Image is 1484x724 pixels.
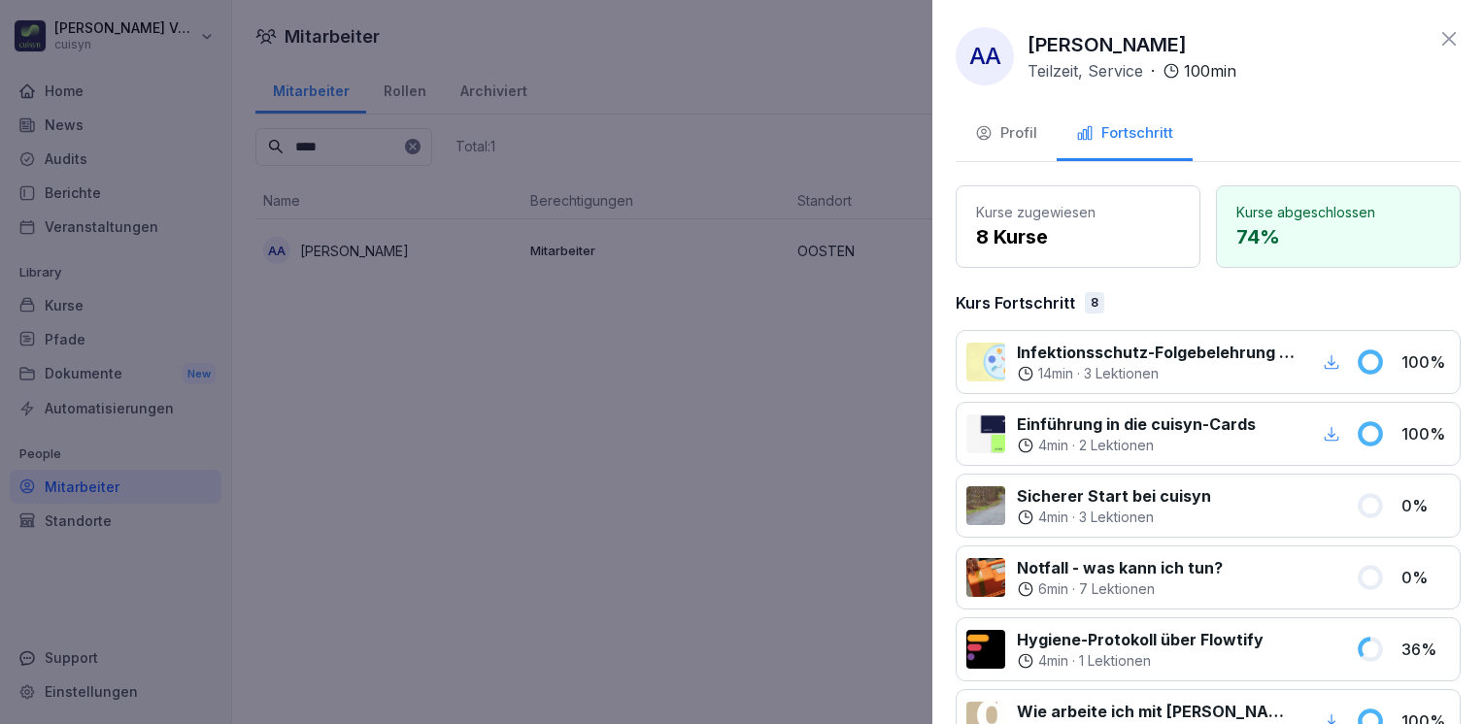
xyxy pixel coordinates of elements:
div: Profil [975,122,1037,145]
div: 8 [1085,292,1104,313]
p: Sicherer Start bei cuisyn [1017,484,1211,508]
p: Kurse zugewiesen [976,202,1180,222]
p: 0 % [1401,494,1450,517]
p: Infektionsschutz-Folgebelehrung (nach §43 IfSG) [1017,341,1296,364]
p: Notfall - was kann ich tun? [1017,556,1223,579]
div: Fortschritt [1076,122,1173,145]
button: Profil [956,109,1057,161]
p: 4 min [1038,436,1068,455]
p: Wie arbeite ich mit [PERSON_NAME]? [1017,700,1296,723]
p: 100 % [1401,422,1450,445]
div: AA [956,27,1014,85]
p: Einführung in die cuisyn-Cards [1017,412,1256,436]
p: Teilzeit, Service [1028,59,1143,82]
p: 4 min [1038,651,1068,671]
p: 3 Lektionen [1079,508,1154,527]
p: 100 % [1401,350,1450,374]
p: 36 % [1401,638,1450,661]
button: Fortschritt [1057,109,1193,161]
div: · [1017,436,1256,455]
p: 100 min [1184,59,1236,82]
p: 6 min [1038,579,1068,599]
div: · [1017,508,1211,527]
p: 14 min [1038,364,1073,383]
p: 7 Lektionen [1079,579,1155,599]
p: 3 Lektionen [1084,364,1159,383]
p: Kurs Fortschritt [956,291,1075,314]
p: Kurse abgeschlossen [1236,202,1440,222]
p: Hygiene-Protokoll über Flowtify [1017,628,1264,651]
p: 2 Lektionen [1079,436,1154,455]
div: · [1028,59,1236,82]
div: · [1017,364,1296,383]
p: 74 % [1236,222,1440,251]
p: 1 Lektionen [1079,651,1151,671]
div: · [1017,579,1223,599]
p: [PERSON_NAME] [1028,30,1187,59]
p: 8 Kurse [976,222,1180,251]
p: 4 min [1038,508,1068,527]
p: 0 % [1401,566,1450,589]
div: · [1017,651,1264,671]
